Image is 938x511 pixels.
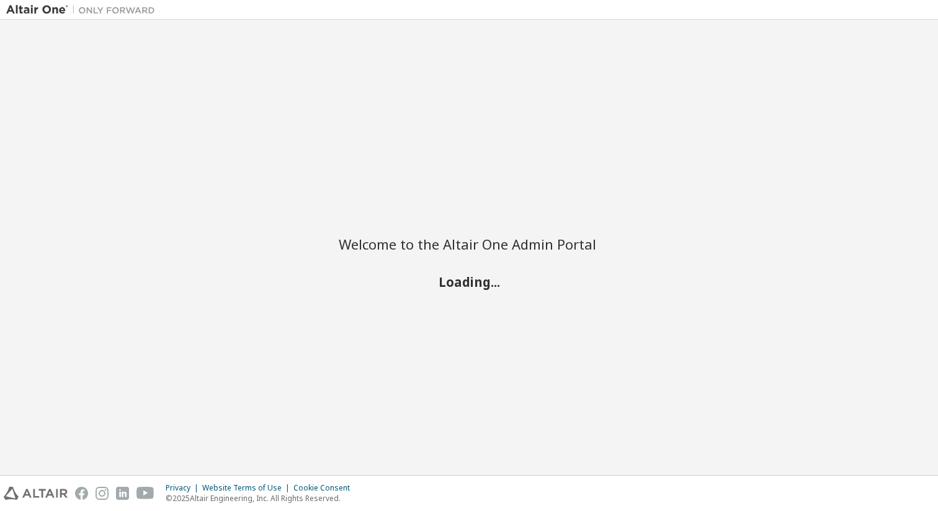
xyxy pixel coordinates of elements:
[75,487,88,500] img: facebook.svg
[202,483,293,493] div: Website Terms of Use
[116,487,129,500] img: linkedin.svg
[166,493,357,504] p: © 2025 Altair Engineering, Inc. All Rights Reserved.
[96,487,109,500] img: instagram.svg
[339,273,599,289] h2: Loading...
[166,483,202,493] div: Privacy
[293,483,357,493] div: Cookie Consent
[4,487,68,500] img: altair_logo.svg
[136,487,154,500] img: youtube.svg
[339,235,599,253] h2: Welcome to the Altair One Admin Portal
[6,4,161,16] img: Altair One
